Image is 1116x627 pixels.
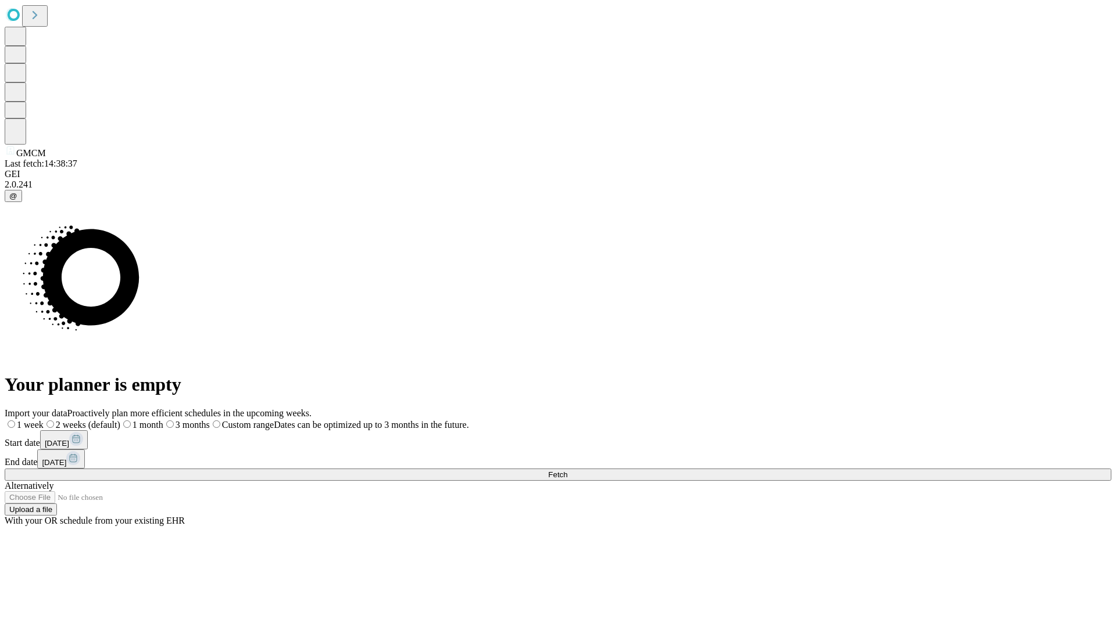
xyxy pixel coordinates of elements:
[5,179,1111,190] div: 2.0.241
[9,192,17,200] span: @
[123,420,131,428] input: 1 month
[8,420,15,428] input: 1 week
[274,420,468,430] span: Dates can be optimized up to 3 months in the future.
[213,420,220,428] input: Custom rangeDates can be optimized up to 3 months in the future.
[46,420,54,428] input: 2 weeks (default)
[5,449,1111,469] div: End date
[5,430,1111,449] div: Start date
[40,430,88,449] button: [DATE]
[176,420,210,430] span: 3 months
[548,470,567,479] span: Fetch
[166,420,174,428] input: 3 months
[5,169,1111,179] div: GEI
[37,449,85,469] button: [DATE]
[5,516,185,525] span: With your OR schedule from your existing EHR
[133,420,163,430] span: 1 month
[67,408,312,418] span: Proactively plan more efficient schedules in the upcoming weeks.
[17,420,44,430] span: 1 week
[16,148,46,158] span: GMCM
[5,190,22,202] button: @
[42,458,66,467] span: [DATE]
[5,374,1111,395] h1: Your planner is empty
[56,420,120,430] span: 2 weeks (default)
[5,481,53,491] span: Alternatively
[5,469,1111,481] button: Fetch
[5,158,77,168] span: Last fetch: 14:38:37
[222,420,274,430] span: Custom range
[5,503,57,516] button: Upload a file
[5,408,67,418] span: Import your data
[45,439,69,448] span: [DATE]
